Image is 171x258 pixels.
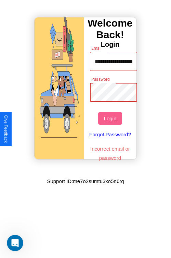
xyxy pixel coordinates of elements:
[3,115,8,143] div: Give Feedback
[98,112,122,125] button: Login
[87,125,134,144] a: Forgot Password?
[87,144,134,163] p: Incorrect email or password
[35,17,84,159] img: gif
[47,177,124,186] p: Support ID: me7o2sumtu3xo5n6rq
[7,235,23,251] iframe: Intercom live chat
[91,76,109,82] label: Password
[84,41,136,48] h4: Login
[84,17,136,41] h3: Welcome Back!
[91,45,102,51] label: Email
